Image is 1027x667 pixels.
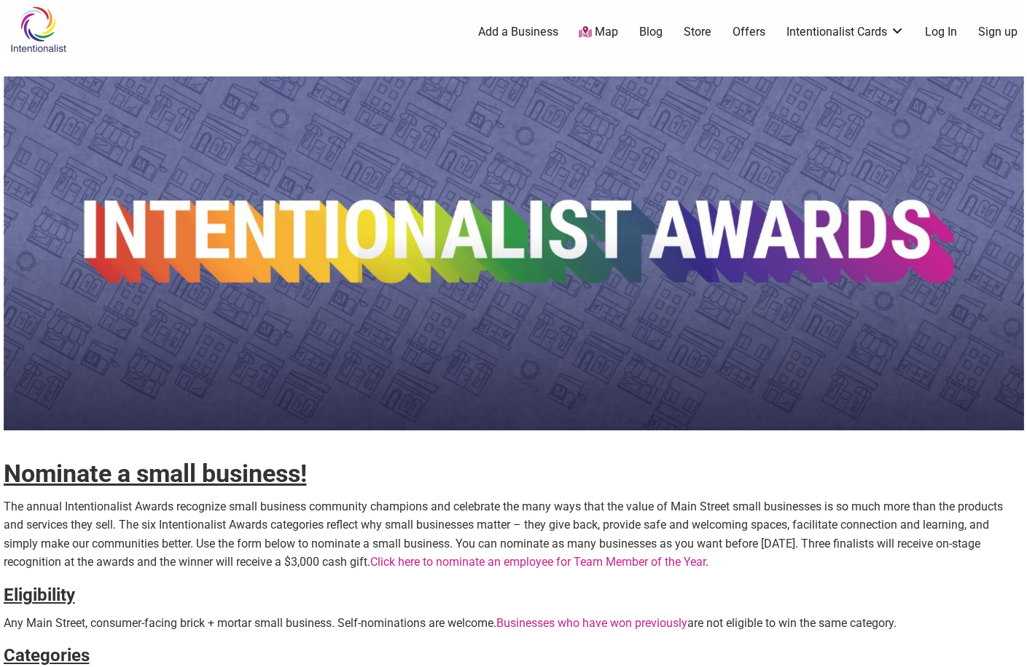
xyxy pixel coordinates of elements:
[4,585,75,605] strong: Eligibility
[639,24,663,40] a: Blog
[4,614,1024,633] p: Any Main Street, consumer-facing brick + mortar small business. Self-nominations are welcome. are...
[4,6,73,53] img: Intentionalist
[978,24,1018,40] a: Sign up
[733,24,765,40] a: Offers
[684,24,711,40] a: Store
[786,24,905,40] a: Intentionalist Cards
[478,24,558,40] a: Add a Business
[4,459,307,488] strong: Nominate a small business!
[370,555,706,569] a: Click here to nominate an employee for Team Member of the Year
[496,616,687,630] a: Businesses who have won previously
[4,497,1024,572] p: The annual Intentionalist Awards recognize small business community champions and celebrate the m...
[925,24,957,40] a: Log In
[4,645,90,666] strong: Categories
[579,24,618,41] a: Map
